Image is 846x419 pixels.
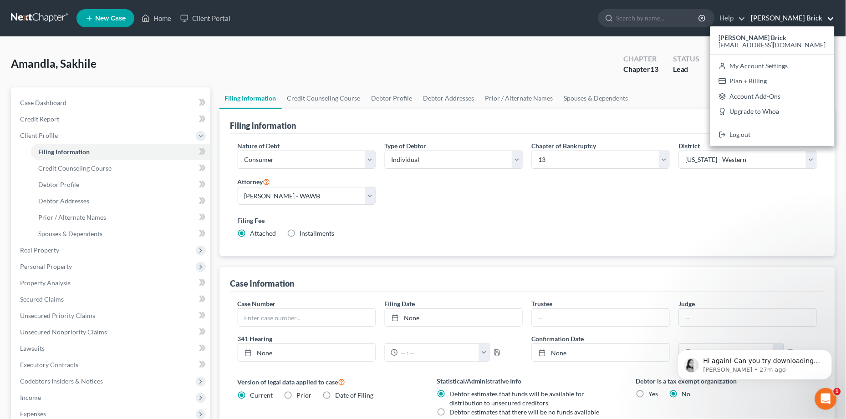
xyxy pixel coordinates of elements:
[38,213,106,221] span: Prior / Alternate Names
[31,144,210,160] a: Filing Information
[673,64,700,75] div: Lead
[385,141,427,151] label: Type of Debtor
[710,26,835,146] div: [PERSON_NAME] Brick
[449,390,585,407] span: Debtor estimates that funds will be available for distribution to unsecured creditors.
[13,111,210,127] a: Credit Report
[250,391,273,399] span: Current
[31,160,210,177] a: Credit Counseling Course
[20,99,66,106] span: Case Dashboard
[13,95,210,111] a: Case Dashboard
[20,115,59,123] span: Credit Report
[238,216,817,225] label: Filing Fee
[710,58,835,74] a: My Account Settings
[710,89,835,104] a: Account Add-Ons
[297,391,312,399] span: Prior
[20,312,95,319] span: Unsecured Priority Claims
[532,141,596,151] label: Chapter of Bankruptcy
[13,275,210,291] a: Property Analysis
[418,87,480,109] a: Debtor Addresses
[238,176,270,187] label: Attorney
[20,410,46,418] span: Expenses
[20,328,107,336] span: Unsecured Nonpriority Claims
[559,87,634,109] a: Spouses & Dependents
[20,263,72,270] span: Personal Property
[11,57,97,70] span: Amandla, Sakhile
[238,309,375,326] input: Enter case number...
[31,209,210,226] a: Prior / Alternate Names
[20,246,59,254] span: Real Property
[366,87,418,109] a: Debtor Profile
[250,229,276,237] span: Attached
[532,309,669,326] input: --
[20,377,103,385] span: Codebtors Insiders & Notices
[238,376,419,387] label: Version of legal data applied to case
[282,87,366,109] a: Credit Counseling Course
[20,279,71,287] span: Property Analysis
[715,10,746,26] a: Help
[527,334,821,343] label: Confirmation Date
[649,390,658,398] span: Yes
[233,334,527,343] label: 341 Hearing
[650,65,658,73] span: 13
[13,308,210,324] a: Unsecured Priority Claims
[20,295,64,303] span: Secured Claims
[238,141,280,151] label: Nature of Debt
[673,54,700,64] div: Status
[38,197,89,205] span: Debtor Addresses
[176,10,235,26] a: Client Portal
[710,73,835,89] a: Plan + Billing
[636,376,817,386] label: Debtor is a tax exempt organization
[679,141,700,151] label: District
[719,41,826,49] span: [EMAIL_ADDRESS][DOMAIN_NAME]
[710,104,835,120] a: Upgrade to Whoa
[300,229,335,237] span: Installments
[38,230,102,237] span: Spouses & Dependents
[617,10,700,26] input: Search by name...
[682,390,691,398] span: No
[815,388,837,410] iframe: Intercom live chat
[679,309,816,326] input: --
[38,148,90,156] span: Filing Information
[38,181,79,188] span: Debtor Profile
[480,87,559,109] a: Prior / Alternate Names
[385,299,415,308] label: Filing Date
[13,340,210,357] a: Lawsuits
[31,177,210,193] a: Debtor Profile
[623,64,658,75] div: Chapter
[238,344,375,361] a: None
[230,120,296,131] div: Filing Information
[13,324,210,340] a: Unsecured Nonpriority Claims
[13,291,210,308] a: Secured Claims
[95,15,126,22] span: New Case
[398,344,479,361] input: -- : --
[20,131,58,139] span: Client Profile
[747,10,835,26] a: [PERSON_NAME] Brick
[437,376,618,386] label: Statistical/Administrative Info
[31,226,210,242] a: Spouses & Dependents
[710,127,835,142] a: Log out
[137,10,176,26] a: Home
[532,299,553,308] label: Trustee
[623,54,658,64] div: Chapter
[238,299,276,308] label: Case Number
[38,164,112,172] span: Credit Counseling Course
[230,278,295,289] div: Case Information
[219,87,282,109] a: Filing Information
[679,299,695,308] label: Judge
[336,391,374,399] span: Date of Filing
[385,309,522,326] a: None
[13,357,210,373] a: Executory Contracts
[20,394,41,401] span: Income
[31,193,210,209] a: Debtor Addresses
[532,344,669,361] a: None
[719,34,787,41] strong: [PERSON_NAME] Brick
[664,331,846,394] iframe: Intercom notifications message
[834,388,841,395] span: 1
[20,361,78,369] span: Executory Contracts
[20,344,45,352] span: Lawsuits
